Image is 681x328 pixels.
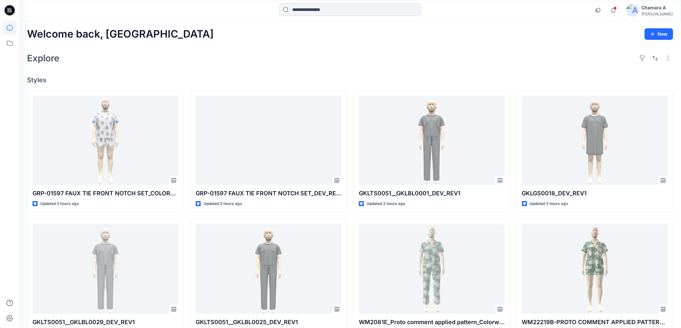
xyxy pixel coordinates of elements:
p: GKLTS0051__GKLBL0001_DEV_REV1 [359,189,505,198]
p: GKLTS0051__GKLBL0029_DEV_REV1 [33,318,178,327]
a: WM2081E_Proto comment applied pattern_Colorway_REV8 [359,224,505,314]
p: WM2081E_Proto comment applied pattern_Colorway_REV8 [359,318,505,327]
p: GRP-01597 FAUX TIE FRONT NOTCH SET_COLORWAY_REV5 [33,189,178,198]
p: GKLGS0018_DEV_REV1 [522,189,668,198]
p: Updated 3 hours ago [40,200,79,207]
img: avatar [626,4,639,17]
div: [PERSON_NAME] [642,12,673,16]
p: GKLTS0051__GKLBL0025_DEV_REV1 [196,318,341,327]
a: GKLTS0051__GKLBL0025_DEV_REV1 [196,224,341,314]
p: Updated 3 hours ago [203,200,242,207]
h2: Welcome back, [GEOGRAPHIC_DATA] [27,28,214,40]
button: New [645,28,673,40]
p: WM22219B-PROTO COMMENT APPLIED PATTERN_COLORWAY_REV8 [522,318,668,327]
a: GKLTS0051__GKLBL0029_DEV_REV1 [33,224,178,314]
a: GRP-01597 FAUX TIE FRONT NOTCH SET_COLORWAY_REV5 [33,96,178,185]
a: WM22219B-PROTO COMMENT APPLIED PATTERN_COLORWAY_REV8 [522,224,668,314]
p: Updated 3 hours ago [530,200,568,207]
a: GKLTS0051__GKLBL0001_DEV_REV1 [359,96,505,185]
div: Chamara A [642,4,673,12]
a: GKLGS0018_DEV_REV1 [522,96,668,185]
h4: Styles [27,76,673,84]
h2: Explore [27,53,60,63]
p: Updated 3 hours ago [367,200,405,207]
p: GRP-01597 FAUX TIE FRONT NOTCH SET_DEV_REV5 [196,189,341,198]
